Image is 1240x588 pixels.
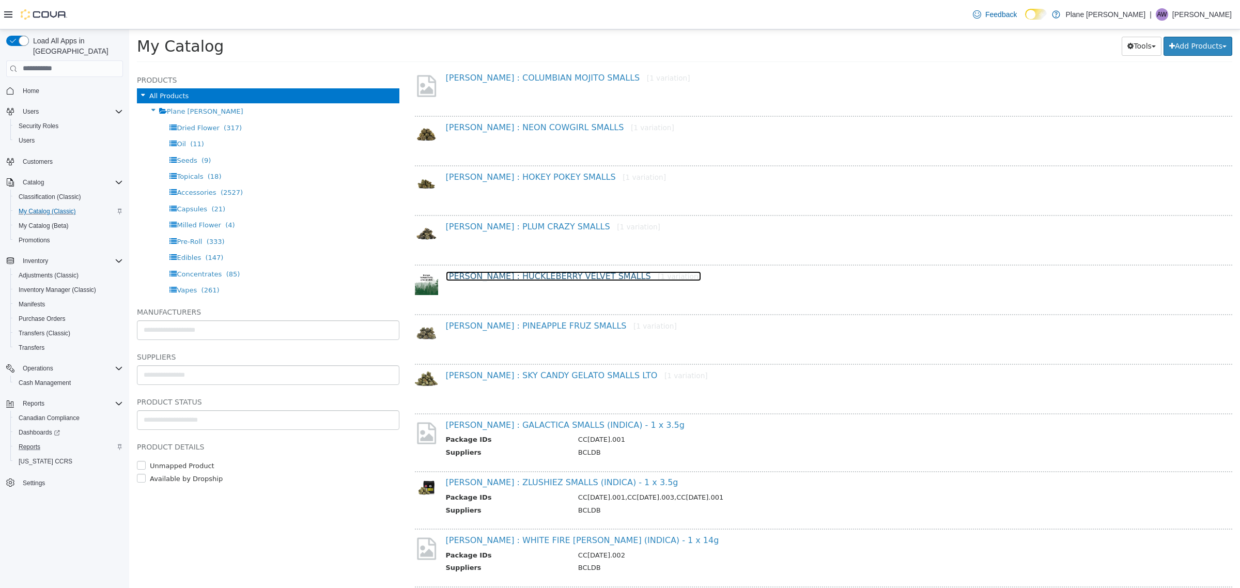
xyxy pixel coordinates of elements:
[2,475,127,490] button: Settings
[19,397,123,410] span: Reports
[19,222,69,230] span: My Catalog (Beta)
[78,208,96,216] span: (333)
[1065,8,1145,21] p: Plane [PERSON_NAME]
[14,377,123,389] span: Cash Management
[19,379,71,387] span: Cash Management
[72,127,82,135] span: (9)
[19,136,35,145] span: Users
[14,234,54,246] a: Promotions
[317,242,572,252] a: [PERSON_NAME] : HUCKLEBERRY VELVET SMALLS[1 variation]
[14,220,73,232] a: My Catalog (Beta)
[14,298,49,311] a: Manifests
[8,411,270,424] h5: Product Details
[2,83,127,98] button: Home
[19,156,57,168] a: Customers
[48,257,68,265] span: Vapes
[10,204,127,219] button: My Catalog (Classic)
[76,224,94,232] span: (147)
[14,234,123,246] span: Promotions
[8,366,270,379] h5: Product Status
[10,312,127,326] button: Purchase Orders
[317,476,441,489] th: Suppliers
[993,7,1032,26] button: Tools
[48,127,68,135] span: Seeds
[38,78,114,86] span: Plane [PERSON_NAME]
[10,440,127,454] button: Reports
[14,120,123,132] span: Security Roles
[502,94,545,102] small: [1 variation]
[23,107,39,116] span: Users
[14,120,63,132] a: Security Roles
[10,219,127,233] button: My Catalog (Beta)
[72,257,90,265] span: (261)
[23,178,44,187] span: Catalog
[14,134,123,147] span: Users
[317,448,549,458] a: [PERSON_NAME] : ZLUSHIEZ SMALLS (INDICA) - 1 x 3.5g
[441,533,1065,546] td: BCLDB
[8,44,270,57] h5: Products
[317,506,590,516] a: [PERSON_NAME] : WHITE FIRE [PERSON_NAME] (INDICA) - 1 x 14g
[21,9,67,20] img: Cova
[14,284,100,296] a: Inventory Manager (Classic)
[317,93,545,103] a: [PERSON_NAME] : NEON COWGIRL SMALLS[1 variation]
[286,391,309,416] img: missing-image.png
[61,111,75,118] span: (11)
[10,341,127,355] button: Transfers
[23,364,53,373] span: Operations
[1034,7,1103,26] button: Add Products
[10,190,127,204] button: Classification (Classic)
[286,242,309,266] img: 150
[20,63,59,70] span: All Products
[10,326,127,341] button: Transfers (Classic)
[2,361,127,376] button: Operations
[14,313,70,325] a: Purchase Orders
[19,207,76,215] span: My Catalog (Classic)
[23,158,53,166] span: Customers
[19,236,50,244] span: Promotions
[14,327,123,339] span: Transfers (Classic)
[493,144,537,152] small: [1 variation]
[19,155,123,168] span: Customers
[1156,8,1168,21] div: Auston Wilson
[529,243,572,251] small: [1 variation]
[14,284,123,296] span: Inventory Manager (Classic)
[19,344,44,352] span: Transfers
[317,391,555,400] a: [PERSON_NAME] : GALACTICA SMALLS (INDICA) - 1 x 3.5g
[79,143,92,151] span: (18)
[10,425,127,440] a: Dashboards
[488,193,531,202] small: [1 variation]
[969,4,1021,25] a: Feedback
[14,191,85,203] a: Classification (Classic)
[14,327,74,339] a: Transfers (Classic)
[29,36,123,56] span: Load All Apps in [GEOGRAPHIC_DATA]
[317,405,441,418] th: Package IDs
[10,119,127,133] button: Security Roles
[18,431,85,442] label: Unmapped Product
[286,143,309,166] img: 150
[985,9,1017,20] span: Feedback
[48,224,72,232] span: Edibles
[8,321,270,334] h5: Suppliers
[14,342,49,354] a: Transfers
[19,329,70,337] span: Transfers (Classic)
[19,300,45,308] span: Manifests
[19,477,49,489] a: Settings
[2,254,127,268] button: Inventory
[2,154,127,169] button: Customers
[14,191,123,203] span: Classification (Classic)
[19,176,123,189] span: Catalog
[48,208,73,216] span: Pre-Roll
[535,342,579,350] small: [1 variation]
[48,241,92,249] span: Concentrates
[19,428,60,437] span: Dashboards
[18,444,94,455] label: Available by Dropship
[19,286,96,294] span: Inventory Manager (Classic)
[286,94,309,117] img: 150
[1025,9,1047,20] input: Dark Mode
[14,455,123,468] span: Washington CCRS
[10,233,127,247] button: Promotions
[10,454,127,469] button: [US_STATE] CCRS
[23,399,44,408] span: Reports
[1157,8,1167,21] span: AW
